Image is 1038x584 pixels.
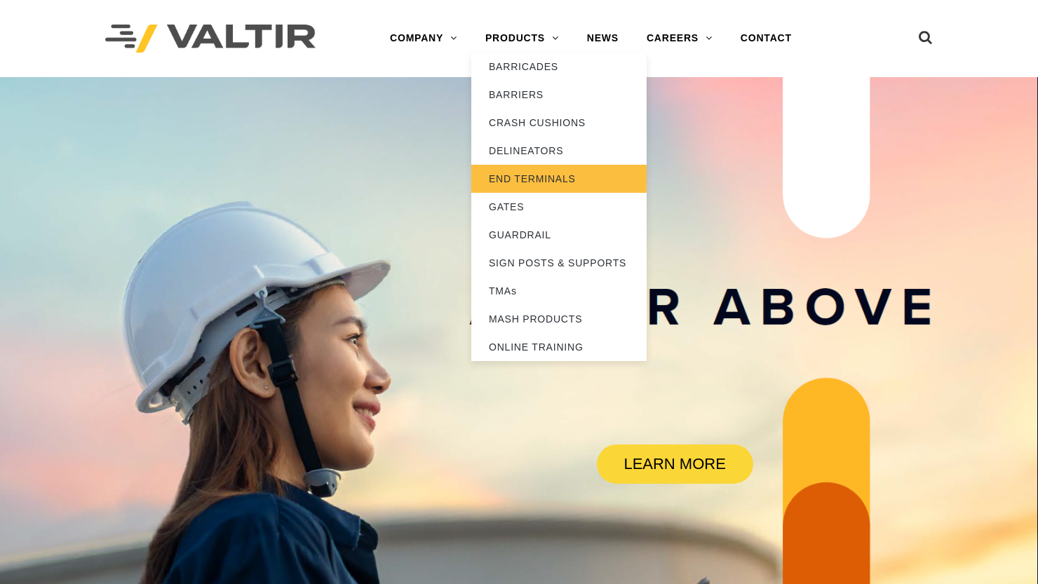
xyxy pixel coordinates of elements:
a: SIGN POSTS & SUPPORTS [471,249,647,277]
a: LEARN MORE [597,444,753,484]
a: CAREERS [633,25,727,53]
a: NEWS [573,25,633,53]
img: Valtir [105,25,316,53]
a: GATES [471,193,647,221]
a: END TERMINALS [471,165,647,193]
a: GUARDRAIL [471,221,647,249]
a: COMPANY [376,25,471,53]
a: MASH PRODUCTS [471,305,647,333]
a: PRODUCTS [471,25,573,53]
a: BARRIERS [471,81,647,109]
a: ONLINE TRAINING [471,333,647,361]
a: TMAs [471,277,647,305]
a: DELINEATORS [471,137,647,165]
a: BARRICADES [471,53,647,81]
a: CRASH CUSHIONS [471,109,647,137]
a: CONTACT [727,25,806,53]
